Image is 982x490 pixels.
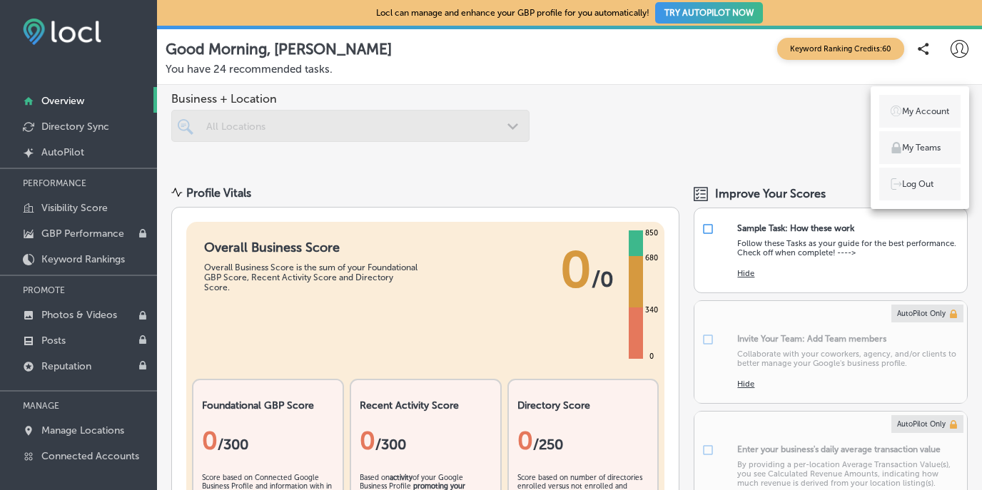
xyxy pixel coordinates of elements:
[879,131,961,164] a: My Teams
[41,309,117,321] p: Photos & Videos
[41,424,124,437] p: Manage Locations
[655,2,763,24] button: TRY AUTOPILOT NOW
[902,178,933,190] p: Log Out
[879,95,961,128] a: My Account
[41,202,108,214] p: Visibility Score
[41,450,139,462] p: Connected Accounts
[902,141,941,154] p: My Teams
[902,105,949,118] p: My Account
[879,168,961,200] a: Log Out
[41,121,109,133] p: Directory Sync
[41,95,84,107] p: Overview
[41,253,125,265] p: Keyword Rankings
[41,360,91,372] p: Reputation
[41,228,124,240] p: GBP Performance
[23,19,101,45] img: fda3e92497d09a02dc62c9cd864e3231.png
[41,146,84,158] p: AutoPilot
[41,335,66,347] p: Posts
